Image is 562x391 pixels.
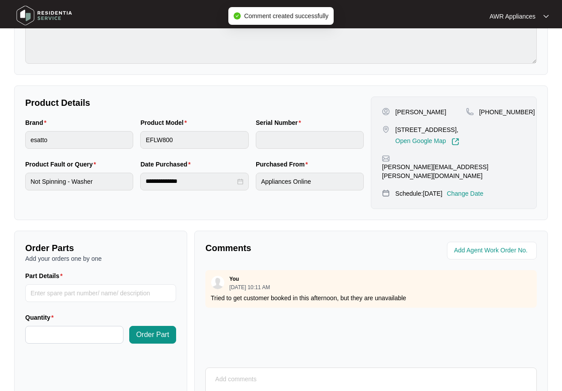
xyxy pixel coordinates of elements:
[25,254,176,263] p: Add your orders one by one
[25,160,100,169] label: Product Fault or Query
[382,155,390,163] img: map-pin
[205,242,365,254] p: Comments
[211,294,531,302] p: Tried to get customer booked in this afternoon, but they are unavailable
[479,108,535,116] p: [PHONE_NUMBER]
[454,245,531,256] input: Add Agent Work Order No.
[256,118,304,127] label: Serial Number
[229,275,239,283] p: You
[395,138,459,146] a: Open Google Map
[25,4,537,64] textarea: fault - unit cold water program does not work coming out hot and not spinning clothes properly.
[136,329,169,340] span: Order Part
[25,284,176,302] input: Part Details
[25,173,133,190] input: Product Fault or Query
[447,189,484,198] p: Change Date
[25,242,176,254] p: Order Parts
[26,326,123,343] input: Quantity
[395,125,459,134] p: [STREET_ADDRESS],
[382,125,390,133] img: map-pin
[25,97,364,109] p: Product Details
[140,160,194,169] label: Date Purchased
[382,108,390,116] img: user-pin
[256,131,364,149] input: Serial Number
[466,108,474,116] img: map-pin
[13,2,75,29] img: residentia service logo
[146,177,235,186] input: Date Purchased
[25,271,66,280] label: Part Details
[25,313,57,322] label: Quantity
[543,14,549,19] img: dropdown arrow
[244,12,329,19] span: Comment created successfully
[25,131,133,149] input: Brand
[234,12,241,19] span: check-circle
[489,12,535,21] p: AWR Appliances
[140,131,248,149] input: Product Model
[382,189,390,197] img: map-pin
[229,285,270,290] p: [DATE] 10:11 AM
[256,173,364,190] input: Purchased From
[382,163,526,180] p: [PERSON_NAME][EMAIL_ADDRESS][PERSON_NAME][DOMAIN_NAME]
[451,138,459,146] img: Link-External
[25,118,50,127] label: Brand
[395,108,446,116] p: [PERSON_NAME]
[211,276,224,289] img: user.svg
[140,118,190,127] label: Product Model
[395,189,442,198] p: Schedule: [DATE]
[129,326,177,344] button: Order Part
[256,160,312,169] label: Purchased From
